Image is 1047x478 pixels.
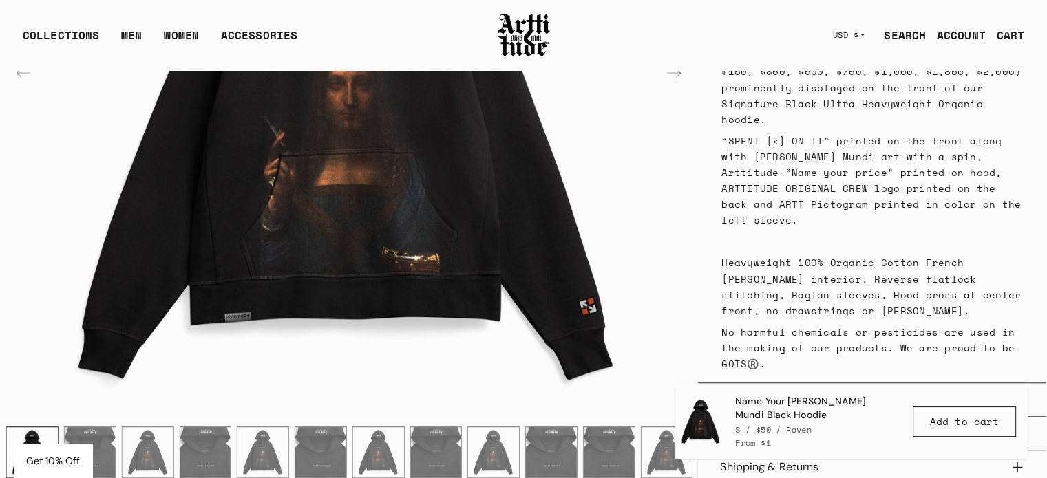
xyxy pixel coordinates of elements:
[164,27,199,54] a: WOMEN
[720,383,1024,416] button: Product Details
[123,426,173,477] img: Name Your Price Salvator Mundi Black Hoodie
[721,133,1021,227] span: “SPENT [x] ON IT” printed on the front along with [PERSON_NAME] Mundi art with a spin, Arttitude ...
[221,27,297,54] div: ACCESSORIES
[913,406,1016,437] button: Add to cart
[641,426,692,477] img: Name Your Price Salvator Mundi Black Hoodie
[735,437,771,448] span: From $1
[410,426,461,477] img: Name Your Price Salvator Mundi Black Hoodie
[352,426,405,478] div: 8 / 14
[526,426,577,477] img: Name Your Price Salvator Mundi Black Hoodie
[467,426,520,478] div: 10 / 14
[825,20,874,50] button: USD $
[7,426,58,477] img: Name Your Price Salvator Mundi Black Hoodie
[237,426,288,477] img: Name Your Price Salvator Mundi Black Hoodie
[721,255,1021,317] span: Heavyweight 100% Organic Cotton French [PERSON_NAME] interior, Reverse flatlock stitching, Raglan...
[23,27,99,54] div: COLLECTIONS
[7,56,40,89] div: Previous slide
[14,444,92,478] div: Get 10% Off
[410,426,462,478] div: 9 / 14
[468,426,519,477] img: Name Your Price Salvator Mundi Black Hoodie
[12,27,308,54] ul: Main navigation
[179,426,231,478] div: 5 / 14
[721,325,1015,371] span: No harmful chemicals or pesticides are used in the making of our products. We are proud to be GOT...
[295,426,347,478] div: 7 / 14
[657,56,690,89] div: Next slide
[997,27,1024,43] div: CART
[122,426,174,478] div: 4 / 14
[237,426,289,478] div: 6 / 14
[735,424,892,435] div: S / $50 / Raven
[496,12,551,58] img: Arttitude
[26,455,80,467] span: Get 10% Off
[6,426,59,478] div: 2 / 14
[295,426,346,477] img: Name Your Price Salvator Mundi Black Hoodie
[930,415,999,428] span: Add to cart
[926,21,986,49] a: ACCOUNT
[873,21,926,49] a: SEARCH
[180,426,231,477] img: Name Your Price Salvator Mundi Black Hoodie
[721,17,1021,127] span: "Name Your Price" is an ultra-limited edition consisting of only ten units. Each piece features a...
[584,426,635,477] img: Name Your Price Salvator Mundi Black Hoodie
[583,426,635,478] div: 12 / 14
[121,27,142,54] a: MEN
[353,426,404,477] img: Name Your Price Salvator Mundi Black Hoodie
[735,395,892,422] span: Name Your [PERSON_NAME] Mundi Black Hoodie
[676,397,726,446] img: NYP_1_50_6160b5e6-3e8f-4b64-99ba-3c683142daff.jpg
[65,426,116,477] img: Name Your Price Salvator Mundi Black Hoodie
[640,426,692,478] div: 13 / 14
[986,21,1024,49] a: Open cart
[833,30,859,41] span: USD $
[525,426,578,478] div: 11 / 14
[64,426,116,478] div: 3 / 14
